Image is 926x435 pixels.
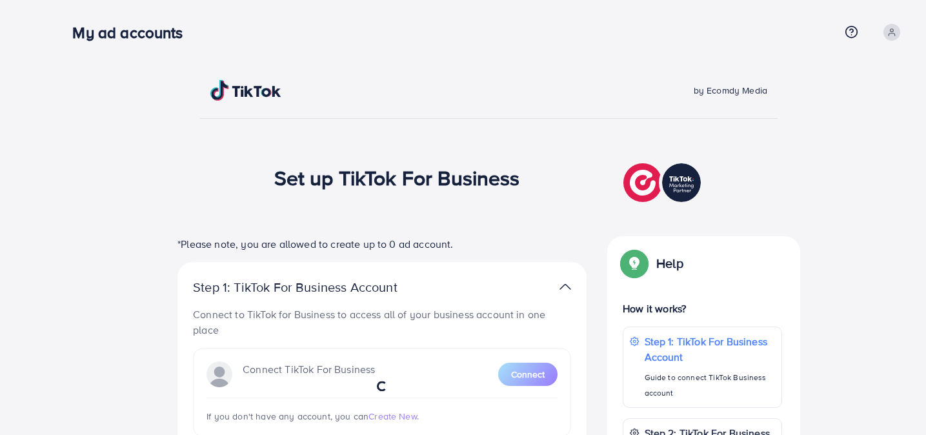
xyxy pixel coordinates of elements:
[559,278,571,296] img: TikTok partner
[274,165,520,190] h1: Set up TikTok For Business
[623,160,704,205] img: TikTok partner
[177,236,587,252] p: *Please note, you are allowed to create up to 0 ad account.
[623,252,646,275] img: Popup guide
[623,301,782,316] p: How it works?
[645,370,775,401] p: Guide to connect TikTok Business account
[210,80,281,101] img: TikTok
[193,279,438,295] p: Step 1: TikTok For Business Account
[72,23,193,42] h3: My ad accounts
[656,256,683,271] p: Help
[645,334,775,365] p: Step 1: TikTok For Business Account
[694,84,767,97] span: by Ecomdy Media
